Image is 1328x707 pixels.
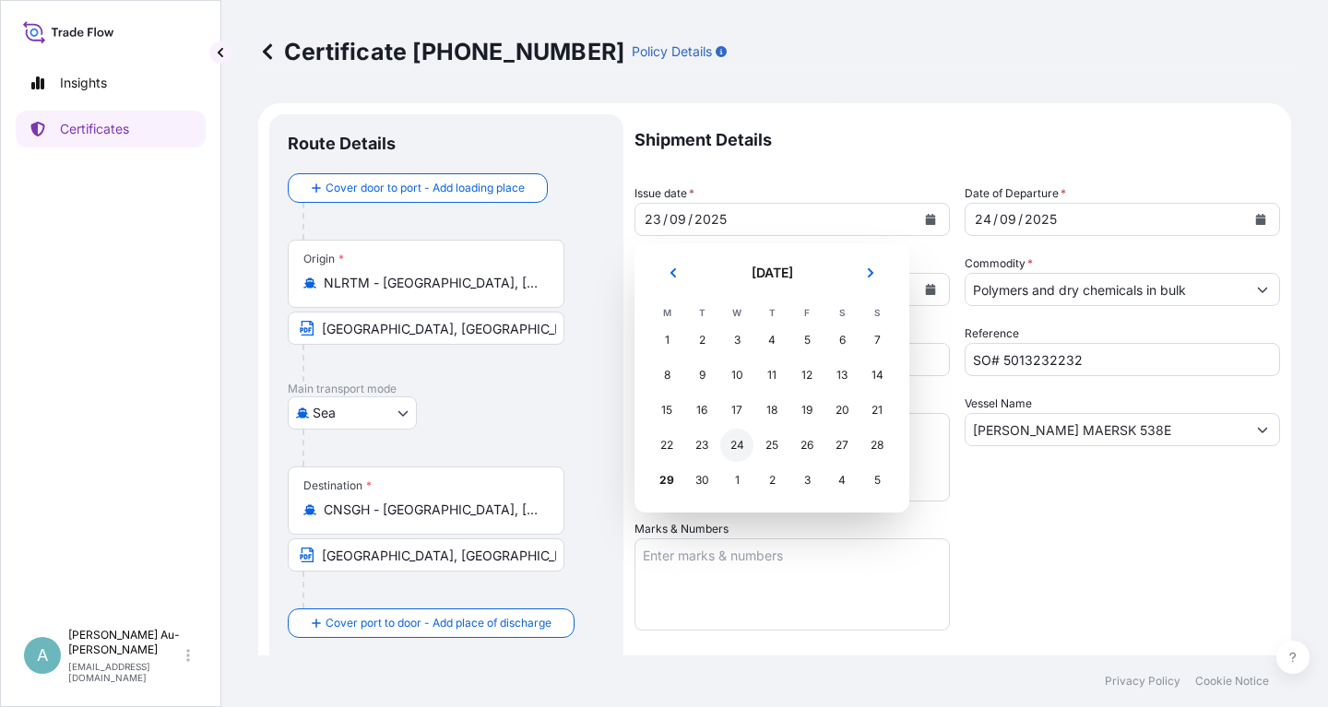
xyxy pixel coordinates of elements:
[705,264,839,282] h2: [DATE]
[860,394,894,427] div: Sunday, 21 September 2025
[720,464,753,497] div: Wednesday, 1 October 2025
[825,324,859,357] div: Saturday, 6 September 2025
[754,302,789,323] th: T
[653,258,694,288] button: Previous
[650,359,683,392] div: Monday, 8 September 2025
[632,42,712,61] p: Policy Details
[720,394,753,427] div: Wednesday, 17 September 2025
[755,324,788,357] div: Thursday, 4 September 2025
[755,429,788,462] div: Thursday, 25 September 2025
[755,464,788,497] div: Thursday, 2 October 2025
[650,464,683,497] div: Today, Monday, 29 September 2025
[850,258,891,288] button: Next
[860,429,894,462] div: Sunday, 28 September 2025
[258,37,624,66] p: Certificate [PHONE_NUMBER]
[860,359,894,392] div: Sunday, 14 September 2025
[649,258,895,498] div: September 2025
[685,394,718,427] div: Tuesday, 16 September 2025
[650,429,683,462] div: Monday, 22 September 2025
[790,394,824,427] div: Friday, 19 September 2025
[720,429,753,462] div: Wednesday, 24 September 2025
[719,302,754,323] th: W
[825,429,859,462] div: Saturday, 27 September 2025
[685,324,718,357] div: Tuesday, 2 September 2025
[649,302,684,323] th: M
[685,464,718,497] div: Tuesday, 30 September 2025
[720,359,753,392] div: Wednesday, 10 September 2025
[790,324,824,357] div: Friday, 5 September 2025
[790,359,824,392] div: Friday, 12 September 2025
[860,302,895,323] th: S
[650,394,683,427] div: Monday, 15 September 2025
[685,429,718,462] div: Tuesday, 23 September 2025 selected
[649,302,895,498] table: September 2025
[650,324,683,357] div: Monday, 1 September 2025
[790,464,824,497] div: Friday, 3 October 2025
[824,302,860,323] th: S
[684,302,719,323] th: T
[634,243,909,513] section: Calendar
[790,429,824,462] div: Friday, 26 September 2025
[789,302,824,323] th: F
[825,464,859,497] div: Saturday, 4 October 2025
[755,394,788,427] div: Thursday, 18 September 2025
[755,359,788,392] div: Thursday, 11 September 2025
[825,394,859,427] div: Saturday, 20 September 2025
[685,359,718,392] div: Tuesday, 9 September 2025
[720,324,753,357] div: Wednesday, 3 September 2025
[825,359,859,392] div: Saturday, 13 September 2025
[860,324,894,357] div: Sunday, 7 September 2025
[860,464,894,497] div: Sunday, 5 October 2025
